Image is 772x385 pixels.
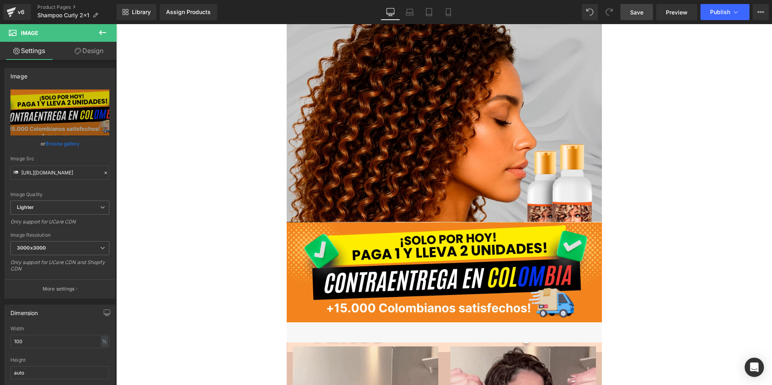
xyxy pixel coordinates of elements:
div: v6 [16,7,26,17]
a: New Library [117,4,156,20]
span: Image [21,30,38,36]
b: Lighter [17,204,34,210]
button: More settings [5,279,115,298]
div: % [101,336,108,347]
a: v6 [3,4,31,20]
span: Publish [710,9,730,15]
div: Image Resolution [10,232,109,238]
div: Width [10,326,109,332]
a: Preview [656,4,697,20]
b: 3000x3000 [17,245,46,251]
button: Redo [601,4,617,20]
div: Assign Products [166,9,211,15]
input: auto [10,366,109,379]
a: Laptop [400,4,419,20]
div: Height [10,357,109,363]
button: Undo [582,4,598,20]
a: Browse gallery [45,137,80,151]
span: Shampoo Curly 2x1 [37,12,89,18]
div: Open Intercom Messenger [745,358,764,377]
div: Dimension [10,305,38,316]
a: Product Pages [37,4,117,10]
span: Save [630,8,643,16]
div: Only support for UCare CDN and Shopify CDN [10,259,109,277]
button: More [753,4,769,20]
a: Desktop [381,4,400,20]
a: Design [60,42,118,60]
button: Publish [700,4,749,20]
span: Preview [666,8,688,16]
input: auto [10,335,109,348]
input: Link [10,166,109,180]
p: More settings [43,285,75,293]
span: Library [132,8,151,16]
div: Image Quality [10,192,109,197]
div: Only support for UCare CDN [10,219,109,230]
div: Image [10,68,27,80]
a: Tablet [419,4,439,20]
div: or [10,139,109,148]
div: Image Src [10,156,109,162]
a: Mobile [439,4,458,20]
